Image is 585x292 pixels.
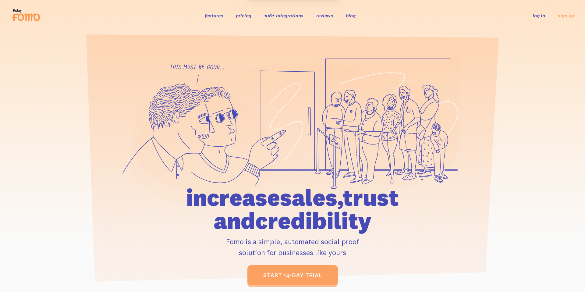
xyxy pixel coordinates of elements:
[151,236,434,258] p: Fomo is a simple, automated social proof solution for businesses like yours
[205,12,223,19] a: features
[533,12,545,19] a: log in
[236,12,251,19] a: pricing
[151,186,434,232] h1: increase sales, trust and credibility
[558,12,574,19] a: sign up
[346,12,356,19] a: blog
[264,12,303,19] a: 106+ integrations
[316,12,333,19] a: reviews
[247,265,338,285] a: start 14-day trial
